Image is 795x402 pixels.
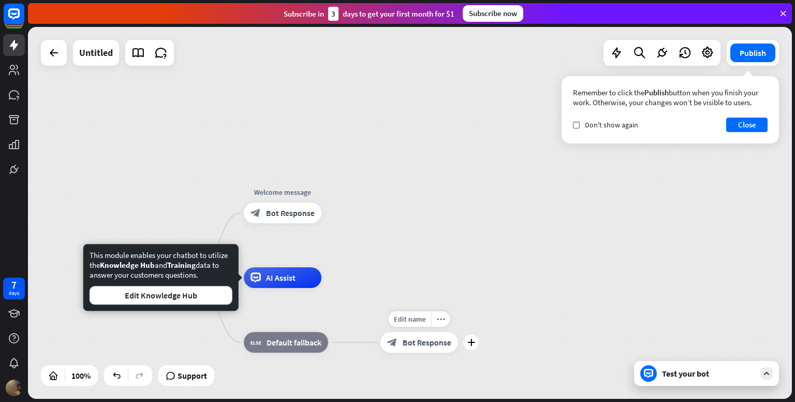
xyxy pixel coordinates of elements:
[467,339,475,346] i: plus
[387,337,397,348] i: block_bot_response
[251,337,261,348] i: block_fallback
[585,120,638,130] span: Don't show again
[236,187,329,197] div: Welcome message
[662,368,755,379] div: Test your bot
[167,260,196,270] span: Training
[644,88,669,97] span: Publish
[79,40,113,66] div: Untitled
[393,314,425,324] span: Edit name
[251,208,261,218] i: block_bot_response
[730,44,775,62] button: Publish
[267,337,321,348] span: Default fallback
[726,118,768,132] button: Close
[436,315,445,323] i: more_horiz
[3,278,25,299] a: 7 days
[8,4,39,35] button: Open LiveChat chat widget
[266,272,296,283] span: AI Assist
[100,260,155,270] span: Knowledge Hub
[463,5,523,22] div: Subscribe now
[9,290,19,297] div: days
[11,280,17,290] div: 7
[266,208,315,218] span: Bot Response
[403,337,451,348] span: Bot Response
[328,7,338,21] div: 3
[90,286,232,305] button: Edit Knowledge Hub
[90,250,232,305] div: This module enables your chatbot to utilize the and data to answer your customers questions.
[573,88,768,107] div: Remember to click the button when you finish your work. Otherwise, your changes won’t be visible ...
[68,367,94,384] div: 100%
[178,367,207,384] span: Support
[284,7,454,21] div: Subscribe in days to get your first month for $1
